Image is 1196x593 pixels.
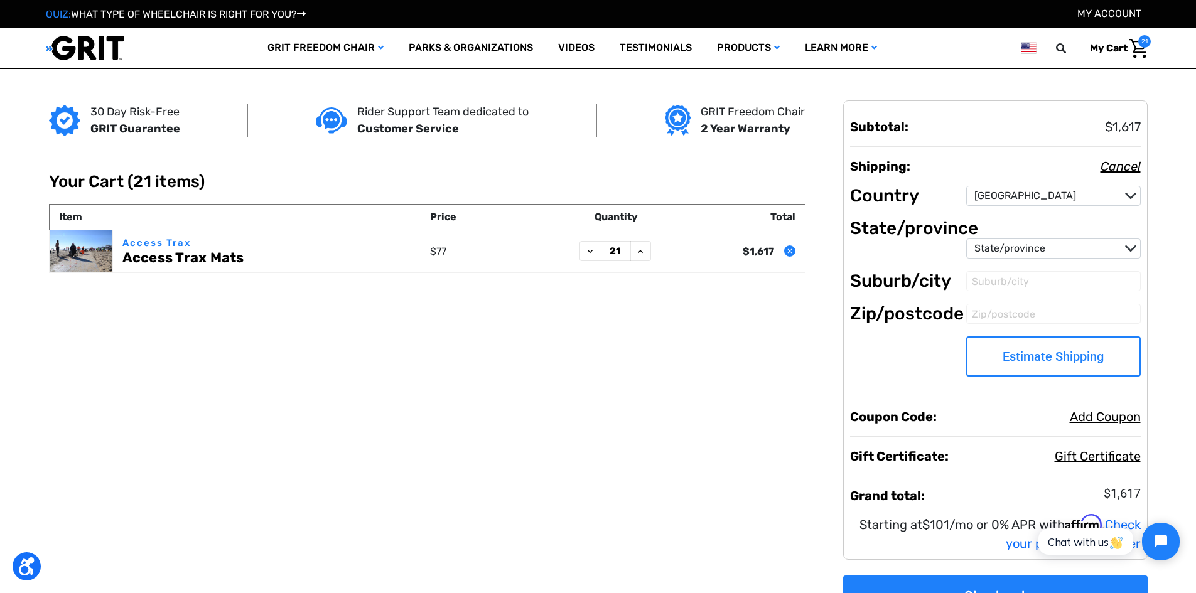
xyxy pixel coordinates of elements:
[553,205,679,230] th: Quantity
[1090,42,1128,54] span: My Cart
[701,104,805,120] p: GRIT Freedom Chair
[665,105,691,136] img: Grit freedom
[122,250,244,266] a: Access Trax Mats
[1104,486,1141,501] span: $1,617
[966,336,1141,377] button: Estimate Shipping
[122,236,424,250] p: Access Trax
[427,205,553,230] th: Price
[46,8,306,20] a: QUIZ:WHAT TYPE OF WHEELCHAIR IS RIGHT FOR YOU?
[850,218,978,238] label: State/province
[966,271,1141,291] input: Suburb/city
[49,172,1148,191] h1: Your Cart (21 items)
[46,8,71,20] span: QUIZ:
[1101,157,1141,176] button: Add Info
[90,122,180,136] strong: GRIT Guarantee
[316,107,347,133] img: Customer service
[850,409,937,424] strong: Coupon Code:
[701,122,790,136] strong: 2 Year Warranty
[850,488,925,503] strong: Grand total:
[90,104,180,120] p: 30 Day Risk-Free
[784,245,795,257] button: Remove Access Trax Mats from cart
[600,241,631,262] input: Access Trax Mats
[966,304,1141,324] input: Zip/postcode
[396,28,546,68] a: Parks & Organizations
[1105,119,1141,134] span: $1,617
[49,205,427,230] th: Item
[704,28,792,68] a: Products
[850,449,949,464] strong: Gift Certificate:
[1021,40,1036,56] img: us.png
[357,122,459,136] strong: Customer Service
[1138,35,1151,48] span: 21
[1101,159,1141,174] span: Cancel
[792,28,890,68] a: Learn More
[1080,35,1151,61] a: Cart with 21 items
[255,28,396,68] a: GRIT Freedom Chair
[1070,407,1141,426] button: Add Coupon
[357,104,529,120] p: Rider Support Team dedicated to
[679,205,805,230] th: Total
[1062,35,1080,61] input: Search
[546,28,607,68] a: Videos
[850,271,951,291] label: Suburb/city
[1129,39,1148,58] img: Cart
[743,245,774,257] strong: $1,617
[1025,512,1190,571] iframe: Tidio Chat
[607,28,704,68] a: Testimonials
[430,245,446,257] span: $77
[850,119,908,134] strong: Subtotal:
[850,304,964,324] label: Zip/postcode
[850,515,1141,553] p: Starting at /mo or 0% APR with .
[850,159,910,174] strong: Shipping:
[46,35,124,61] img: GRIT All-Terrain Wheelchair and Mobility Equipment
[850,186,919,206] label: Country
[922,517,949,532] span: $101
[49,105,80,136] img: GRIT Guarantee
[1055,447,1141,466] button: Gift Certificate
[1077,8,1141,19] a: Account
